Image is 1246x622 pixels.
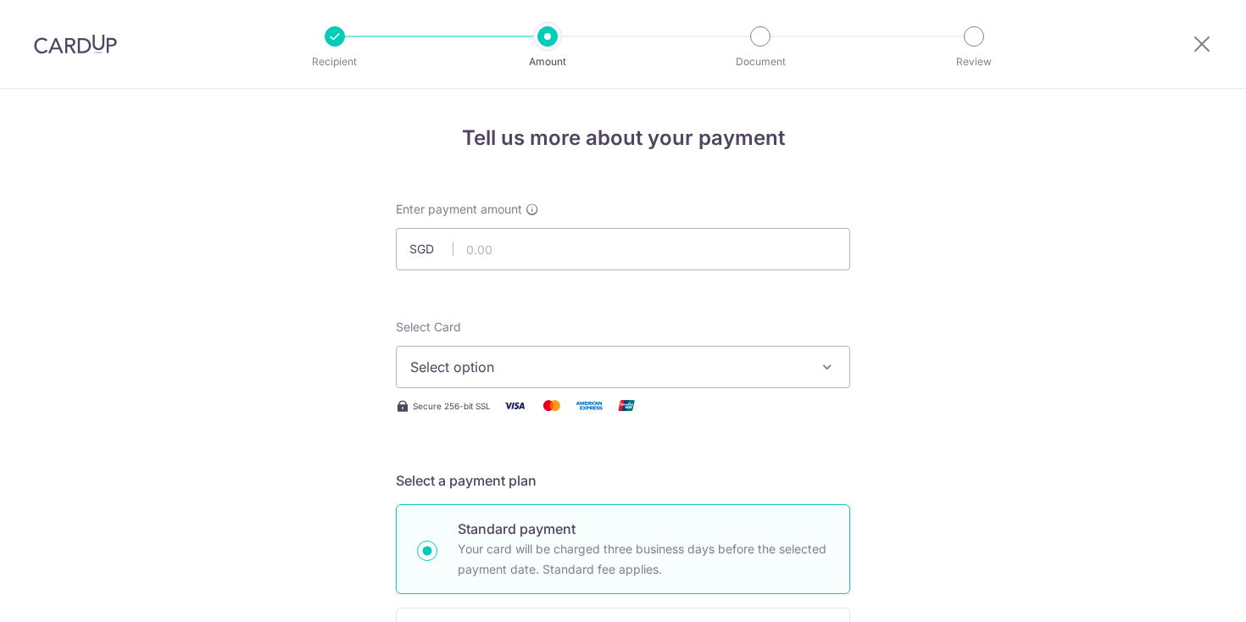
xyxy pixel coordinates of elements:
[698,53,823,70] p: Document
[396,346,850,388] button: Select option
[396,228,850,270] input: 0.00
[272,53,398,70] p: Recipient
[498,395,531,416] img: Visa
[413,399,491,413] span: Secure 256-bit SSL
[572,395,606,416] img: American Express
[535,395,569,416] img: Mastercard
[396,470,850,491] h5: Select a payment plan
[410,357,805,377] span: Select option
[458,539,829,580] p: Your card will be charged three business days before the selected payment date. Standard fee appl...
[396,123,850,153] h4: Tell us more about your payment
[396,201,522,218] span: Enter payment amount
[396,319,461,334] span: translation missing: en.payables.payment_networks.credit_card.summary.labels.select_card
[34,34,117,54] img: CardUp
[485,53,610,70] p: Amount
[911,53,1037,70] p: Review
[409,241,453,258] span: SGD
[458,519,829,539] p: Standard payment
[609,395,643,416] img: Union Pay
